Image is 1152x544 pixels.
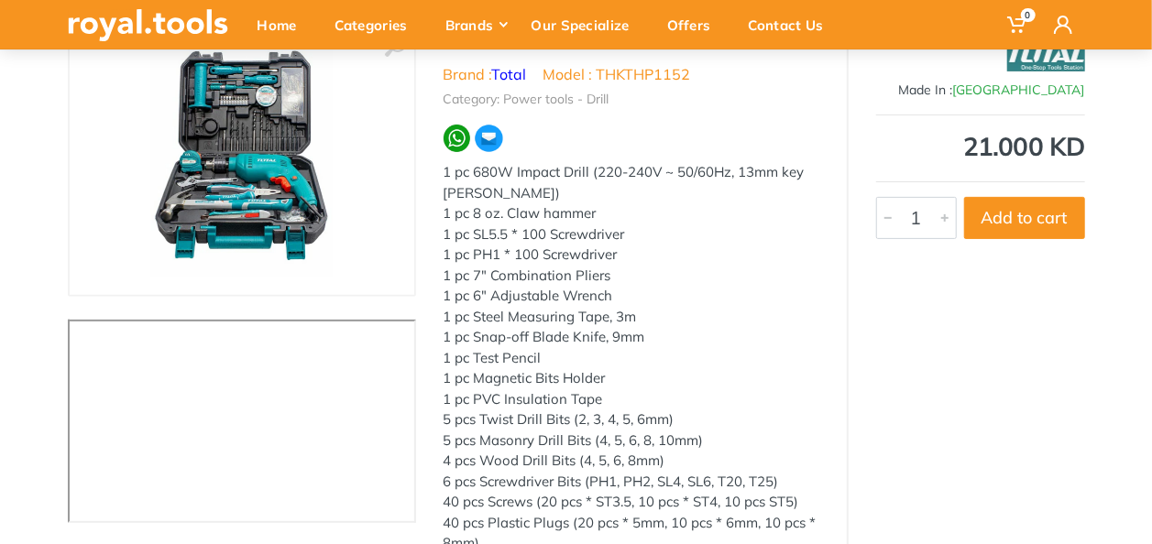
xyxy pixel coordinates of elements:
div: Brands [433,5,519,44]
img: Royal Tools - 115 Pcs Tools Set [150,46,334,277]
img: wa.webp [444,125,471,152]
li: Model : THKTHP1152 [543,63,691,85]
li: Category: Power tools - Drill [444,90,609,109]
div: Offers [654,5,736,44]
span: [GEOGRAPHIC_DATA] [953,82,1085,98]
img: ma.webp [474,124,504,154]
div: Contact Us [736,5,849,44]
div: 21.000 KD [876,134,1085,159]
img: Total [1007,35,1085,81]
a: Total [492,65,527,83]
li: Brand : [444,63,527,85]
span: 0 [1021,8,1036,22]
div: Home [245,5,322,44]
div: Our Specialize [519,5,654,44]
h1: 115 Pcs Tools Set [444,26,819,52]
div: Made In : [876,81,1085,100]
img: royal.tools Logo [68,9,228,41]
div: Categories [322,5,433,44]
button: Add to cart [964,197,1085,239]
